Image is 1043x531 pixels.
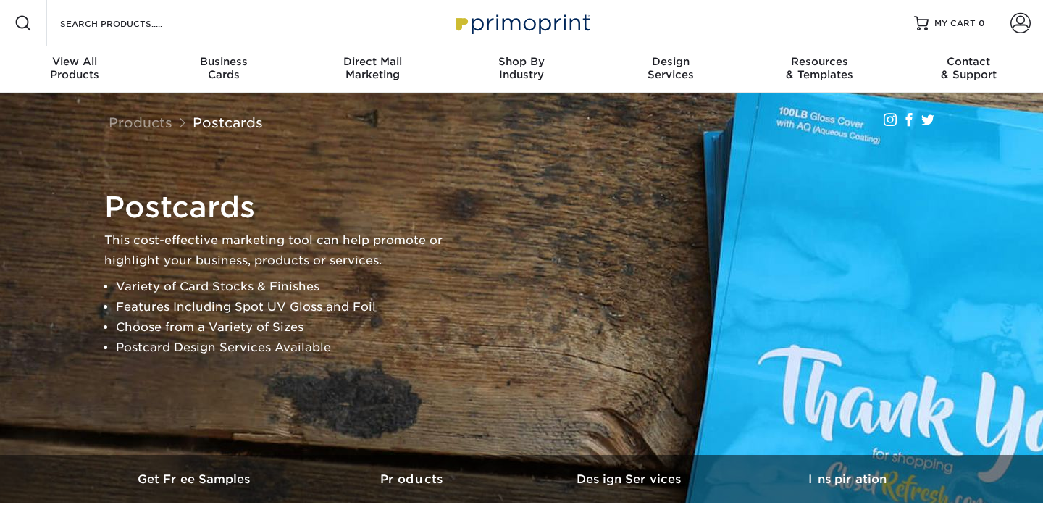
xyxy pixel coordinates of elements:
[596,46,745,93] a: DesignServices
[739,455,956,503] a: Inspiration
[596,55,745,68] span: Design
[934,17,976,30] span: MY CART
[521,472,739,486] h3: Design Services
[87,472,304,486] h3: Get Free Samples
[116,297,466,317] li: Features Including Spot UV Gloss and Foil
[304,455,521,503] a: Products
[449,7,594,38] img: Primoprint
[739,472,956,486] h3: Inspiration
[149,55,298,68] span: Business
[87,455,304,503] a: Get Free Samples
[193,114,263,130] a: Postcards
[979,18,985,28] span: 0
[745,46,895,93] a: Resources& Templates
[149,55,298,81] div: Cards
[298,55,447,81] div: Marketing
[304,472,521,486] h3: Products
[298,46,447,93] a: Direct MailMarketing
[104,230,466,271] p: This cost-effective marketing tool can help promote or highlight your business, products or servi...
[596,55,745,81] div: Services
[745,55,895,81] div: & Templates
[116,338,466,358] li: Postcard Design Services Available
[116,317,466,338] li: Choose from a Variety of Sizes
[745,55,895,68] span: Resources
[59,14,200,32] input: SEARCH PRODUCTS.....
[521,455,739,503] a: Design Services
[298,55,447,68] span: Direct Mail
[109,114,172,130] a: Products
[894,55,1043,81] div: & Support
[447,55,596,81] div: Industry
[149,46,298,93] a: BusinessCards
[894,55,1043,68] span: Contact
[447,46,596,93] a: Shop ByIndustry
[447,55,596,68] span: Shop By
[116,277,466,297] li: Variety of Card Stocks & Finishes
[104,190,466,225] h1: Postcards
[894,46,1043,93] a: Contact& Support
